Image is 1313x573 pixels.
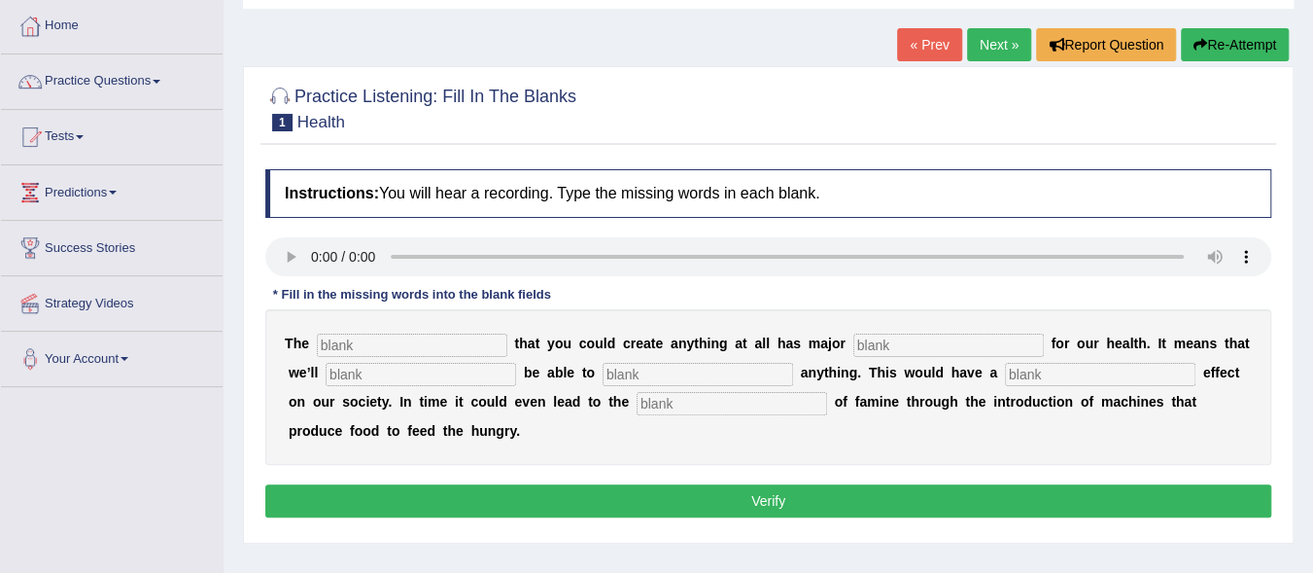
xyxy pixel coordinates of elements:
b: n [296,394,305,410]
b: e [1220,365,1227,380]
b: t [443,423,448,439]
b: e [412,423,420,439]
b: c [623,336,631,351]
b: i [707,336,710,351]
b: l [563,365,567,380]
b: w [904,365,915,380]
b: o [350,394,359,410]
b: h [699,336,708,351]
b: f [1215,365,1220,380]
b: e [530,394,537,410]
b: o [1016,394,1024,410]
b: n [488,423,497,439]
b: i [880,394,883,410]
b: u [319,423,328,439]
b: o [392,423,400,439]
b: o [835,394,844,410]
b: f [1088,394,1093,410]
b: t [459,394,464,410]
b: r [840,336,845,351]
b: a [528,336,536,351]
b: y [509,423,516,439]
b: T [285,336,294,351]
b: v [967,365,975,380]
b: h [970,394,979,410]
b: I [399,394,403,410]
b: i [1136,394,1140,410]
b: t [907,394,912,410]
b: o [289,394,297,410]
b: n [808,365,816,380]
b: a [1123,336,1130,351]
b: o [355,423,363,439]
b: h [471,423,480,439]
a: Tests [1,110,223,159]
b: o [915,365,923,380]
a: Strategy Videos [1,276,223,325]
b: f [1051,336,1055,351]
b: . [1146,336,1150,351]
b: c [1040,394,1048,410]
b: i [993,394,997,410]
b: o [1077,336,1086,351]
b: a [643,336,651,351]
b: t [1225,336,1229,351]
b: m [1101,394,1113,410]
b: r [631,336,636,351]
b: n [710,336,719,351]
b: f [350,423,355,439]
b: u [479,423,488,439]
b: l [495,394,499,410]
input: blank [317,334,507,357]
b: n [841,365,849,380]
b: c [1227,365,1235,380]
input: blank [603,363,793,386]
b: n [403,394,412,410]
b: d [572,394,581,410]
b: h [951,365,960,380]
b: t [824,365,829,380]
b: h [777,336,786,351]
b: y [382,394,389,410]
b: t [1192,394,1196,410]
button: Report Question [1036,28,1176,61]
b: a [754,336,762,351]
b: h [1228,336,1237,351]
b: c [359,394,366,410]
b: h [447,423,456,439]
b: l [314,365,318,380]
b: a [801,365,809,380]
b: s [342,394,350,410]
b: m [428,394,439,410]
small: Health [297,113,345,131]
b: a [859,394,867,410]
b: y [547,336,555,351]
b: l [553,394,557,410]
b: c [579,336,587,351]
b: t [1171,394,1176,410]
b: t [1133,336,1138,351]
input: blank [1005,363,1195,386]
b: a [989,365,997,380]
b: i [455,394,459,410]
b: c [1121,394,1128,410]
b: j [828,336,832,351]
h2: Practice Listening: Fill In The Blanks [265,83,576,131]
b: t [387,423,392,439]
b: e [891,394,899,410]
b: o [478,394,487,410]
b: u [487,394,496,410]
b: p [289,423,297,439]
b: h [613,394,622,410]
b: w [289,365,299,380]
b: y [816,365,824,380]
b: e [334,423,342,439]
b: o [302,423,311,439]
span: 1 [272,114,293,131]
b: e [979,394,986,410]
b: h [519,336,528,351]
b: i [365,394,369,410]
b: s [1157,394,1164,410]
b: t [1161,336,1166,351]
b: h [1176,394,1185,410]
